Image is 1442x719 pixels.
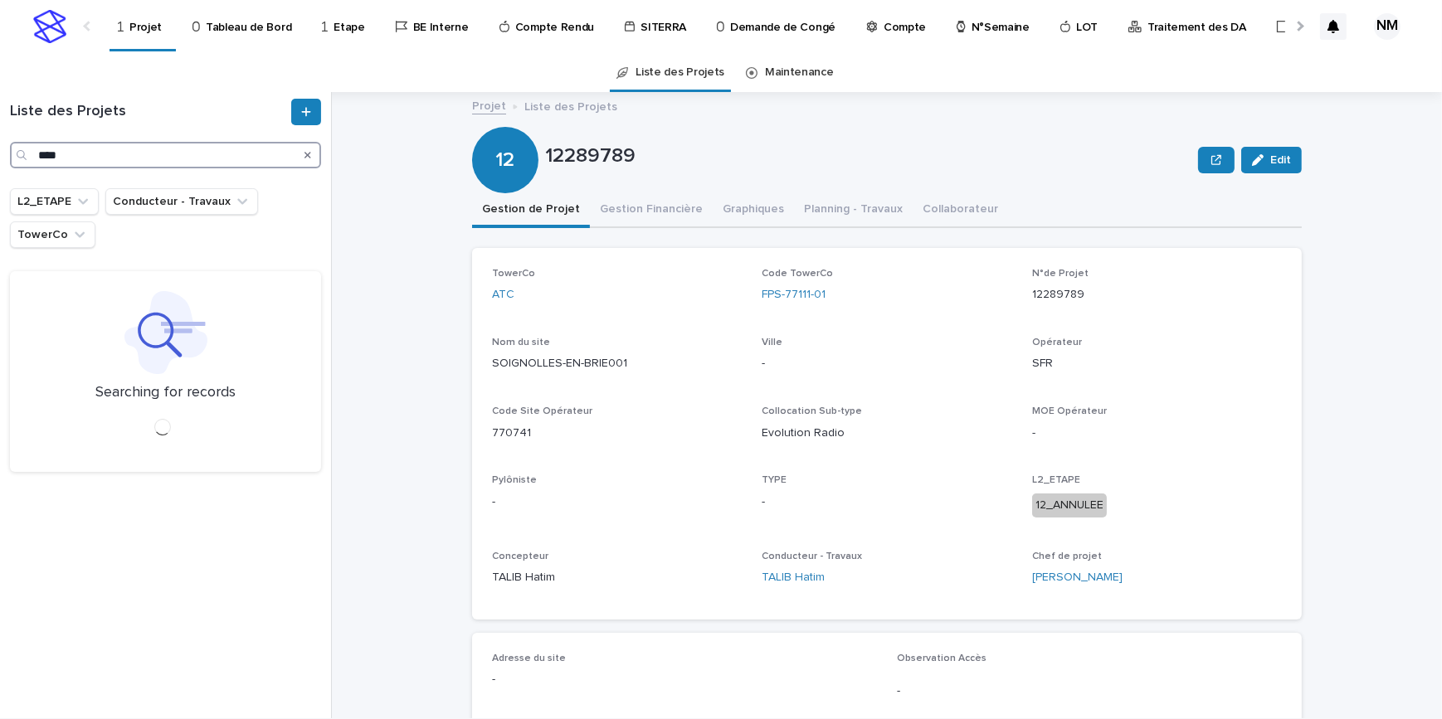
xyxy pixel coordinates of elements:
div: 12_ANNULEE [1032,493,1107,517]
a: Liste des Projets [636,53,724,92]
button: Collaborateur [913,193,1008,228]
span: Concepteur [492,551,548,561]
p: 12289789 [1032,286,1282,304]
p: - [492,493,742,511]
p: - [492,671,877,688]
a: Maintenance [765,53,834,92]
button: TowerCo [10,221,95,248]
span: Pylôniste [492,475,537,485]
span: TYPE [762,475,787,485]
span: Code TowerCo [762,269,833,279]
button: Graphiques [713,193,794,228]
button: L2_ETAPE [10,188,99,215]
span: N°de Projet [1032,269,1089,279]
span: Observation Accès [897,653,987,663]
span: Adresse du site [492,653,566,663]
span: Collocation Sub-type [762,406,862,416]
div: 12 [472,81,538,172]
p: - [1032,425,1282,442]
p: TALIB Hatim [492,569,742,586]
span: Opérateur [1032,338,1082,347]
h1: Liste des Projets [10,103,288,121]
input: Search [10,142,321,168]
p: Evolution Radio [762,425,1011,442]
span: Conducteur - Travaux [762,551,862,561]
p: 12289789 [545,144,1191,168]
div: NM [1374,13,1401,40]
p: SFR [1032,355,1282,372]
a: [PERSON_NAME] [1032,569,1123,586]
p: - [762,355,1011,372]
a: Projet [472,95,506,114]
a: ATC [492,286,514,304]
span: Code Site Opérateur [492,406,592,416]
button: Edit [1241,147,1302,173]
img: stacker-logo-s-only.png [33,10,66,43]
a: TALIB Hatim [762,569,825,586]
span: Edit [1270,154,1291,166]
p: 770741 [492,425,742,442]
span: TowerCo [492,269,535,279]
p: Searching for records [95,384,236,402]
span: Nom du site [492,338,550,347]
span: MOE Opérateur [1032,406,1107,416]
button: Gestion de Projet [472,193,590,228]
span: Chef de projet [1032,551,1102,561]
span: L2_ETAPE [1032,475,1080,485]
button: Gestion Financière [590,193,713,228]
p: - [897,683,1282,700]
p: - [762,493,1011,511]
p: Liste des Projets [524,96,617,114]
span: Ville [762,338,782,347]
button: Conducteur - Travaux [105,188,258,215]
button: Planning - Travaux [794,193,913,228]
p: SOIGNOLLES-EN-BRIE001 [492,355,742,372]
a: FPS-77111-01 [762,286,826,304]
